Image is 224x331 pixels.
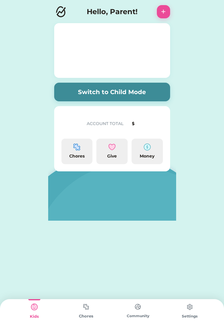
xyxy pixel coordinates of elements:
[99,153,125,159] div: Give
[134,153,160,159] div: Money
[132,121,163,127] div: $
[87,121,130,127] div: ACCOUNT TOTAL
[144,143,151,151] img: money-cash-dollar-coin--accounting-billing-payment-cash-coin-currency-money-finance.svg
[54,5,67,18] img: Logo.svg
[28,301,40,313] img: type%3Dkids%2C%20state%3Dselected.svg
[87,6,138,17] h4: Hello, Parent!
[61,113,81,133] img: yH5BAEAAAAALAAAAAABAAEAAAIBRAA7
[70,25,154,76] img: yH5BAEAAAAALAAAAAABAAEAAAIBRAA7
[8,314,60,320] div: Kids
[73,143,80,151] img: programming-module-puzzle-1--code-puzzle-module-programming-plugin-piece.svg
[132,301,144,313] img: type%3Dchores%2C%20state%3Ddefault.svg
[54,83,170,101] button: Switch to Child Mode
[184,301,196,313] img: type%3Dchores%2C%20state%3Ddefault.svg
[64,153,90,159] div: Chores
[157,5,170,18] button: +
[60,313,112,319] div: Chores
[108,143,116,151] img: interface-favorite-heart--reward-social-rating-media-heart-it-like-favorite-love.svg
[164,314,216,319] div: Settings
[112,313,164,319] div: Community
[80,301,92,313] img: type%3Dchores%2C%20state%3Ddefault.svg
